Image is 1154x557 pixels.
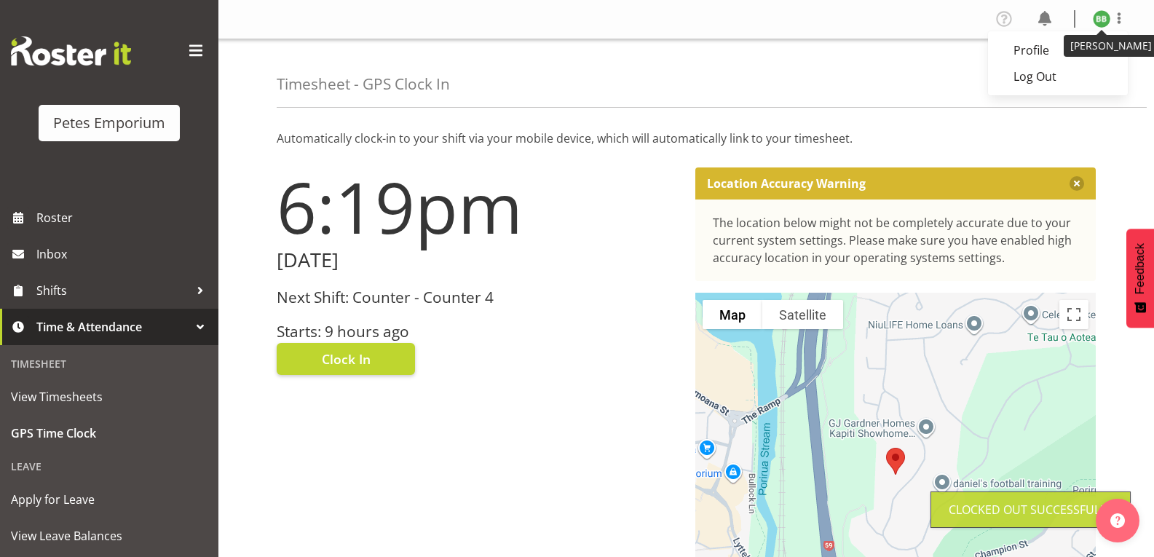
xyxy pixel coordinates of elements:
[36,316,189,338] span: Time & Attendance
[1070,176,1084,191] button: Close message
[4,451,215,481] div: Leave
[53,112,165,134] div: Petes Emporium
[4,481,215,518] a: Apply for Leave
[11,489,208,510] span: Apply for Leave
[1110,513,1125,528] img: help-xxl-2.png
[949,501,1112,518] div: Clocked out Successfully
[11,36,131,66] img: Rosterit website logo
[703,300,762,329] button: Show street map
[277,130,1096,147] p: Automatically clock-in to your shift via your mobile device, which will automatically link to you...
[1059,300,1088,329] button: Toggle fullscreen view
[277,76,450,92] h4: Timesheet - GPS Clock In
[4,379,215,415] a: View Timesheets
[11,525,208,547] span: View Leave Balances
[1126,229,1154,328] button: Feedback - Show survey
[277,323,678,340] h3: Starts: 9 hours ago
[322,349,371,368] span: Clock In
[11,386,208,408] span: View Timesheets
[4,349,215,379] div: Timesheet
[988,63,1128,90] a: Log Out
[11,422,208,444] span: GPS Time Clock
[4,518,215,554] a: View Leave Balances
[277,249,678,272] h2: [DATE]
[36,207,211,229] span: Roster
[36,243,211,265] span: Inbox
[988,37,1128,63] a: Profile
[762,300,843,329] button: Show satellite imagery
[713,214,1079,266] div: The location below might not be completely accurate due to your current system settings. Please m...
[277,289,678,306] h3: Next Shift: Counter - Counter 4
[277,343,415,375] button: Clock In
[1134,243,1147,294] span: Feedback
[277,167,678,246] h1: 6:19pm
[36,280,189,301] span: Shifts
[4,415,215,451] a: GPS Time Clock
[707,176,866,191] p: Location Accuracy Warning
[1093,10,1110,28] img: beena-bist9974.jpg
